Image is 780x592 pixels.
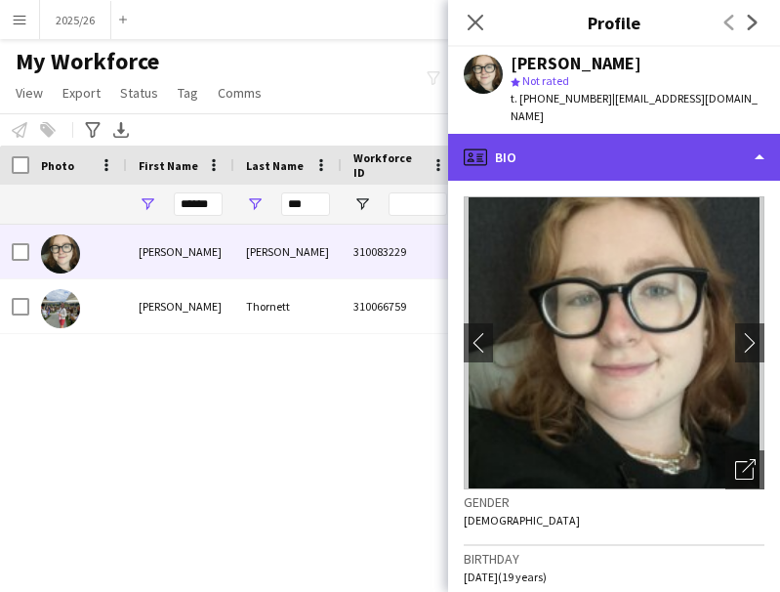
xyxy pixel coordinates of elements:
div: 310066759 [342,279,459,333]
span: | [EMAIL_ADDRESS][DOMAIN_NAME] [511,91,758,123]
div: [PERSON_NAME] [234,225,342,278]
div: 310083229 [342,225,459,278]
a: Export [55,80,108,106]
img: Phoebe Thomas [41,234,80,274]
div: [PERSON_NAME] [127,279,234,333]
span: Export [62,84,101,102]
input: Last Name Filter Input [281,192,330,216]
span: View [16,84,43,102]
span: Workforce ID [353,150,424,180]
span: My Workforce [16,47,159,76]
span: Photo [41,158,74,173]
h3: Profile [448,10,780,35]
button: Open Filter Menu [139,195,156,213]
span: Status [120,84,158,102]
span: Last Name [246,158,304,173]
a: View [8,80,51,106]
button: Open Filter Menu [246,195,264,213]
a: Tag [170,80,206,106]
button: 2025/26 [40,1,111,39]
span: Comms [218,84,262,102]
h3: Birthday [464,550,764,568]
div: [PERSON_NAME] [127,225,234,278]
a: Comms [210,80,269,106]
div: Thornett [234,279,342,333]
div: [PERSON_NAME] [511,55,641,72]
div: Bio [448,134,780,181]
span: [DATE] (19 years) [464,570,547,584]
input: First Name Filter Input [174,192,223,216]
div: Open photos pop-in [725,450,764,489]
img: Phoebe Thornett [41,289,80,328]
span: [DEMOGRAPHIC_DATA] [464,513,580,528]
app-action-btn: Export XLSX [109,118,133,142]
span: First Name [139,158,198,173]
app-action-btn: Advanced filters [81,118,104,142]
a: Status [112,80,166,106]
span: Tag [178,84,198,102]
h3: Gender [464,493,764,511]
button: Open Filter Menu [353,195,371,213]
span: t. [PHONE_NUMBER] [511,91,612,106]
span: Not rated [522,73,569,88]
input: Workforce ID Filter Input [389,192,447,216]
img: Crew avatar or photo [464,196,764,489]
